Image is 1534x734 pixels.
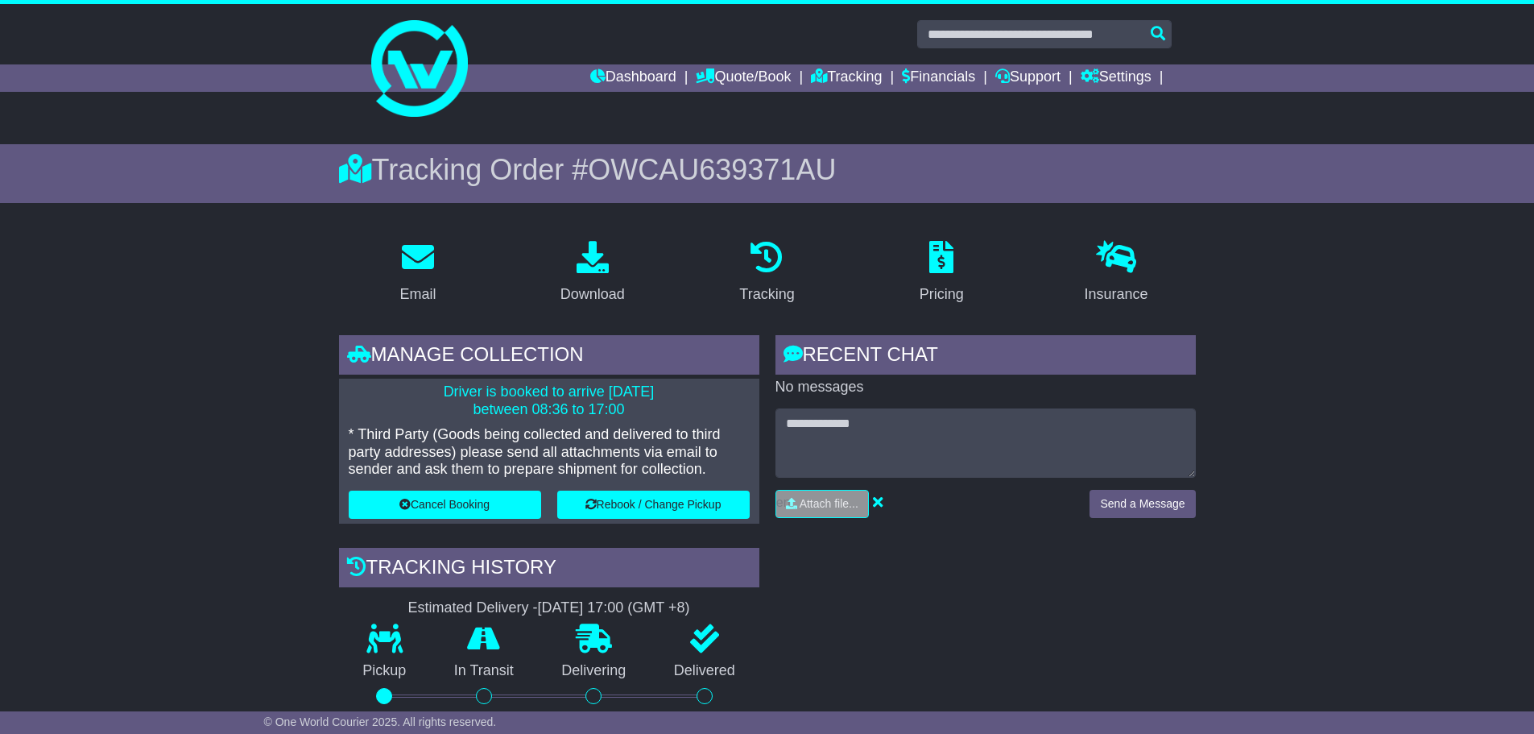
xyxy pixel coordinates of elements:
[588,153,836,186] span: OWCAU639371AU
[909,235,974,311] a: Pricing
[1085,284,1148,305] div: Insurance
[264,715,497,728] span: © One World Courier 2025. All rights reserved.
[538,599,690,617] div: [DATE] 17:00 (GMT +8)
[349,384,750,418] p: Driver is booked to arrive [DATE] between 08:36 to 17:00
[349,426,750,479] p: * Third Party (Goods being collected and delivered to third party addresses) please send all atta...
[1081,64,1152,92] a: Settings
[811,64,882,92] a: Tracking
[430,662,538,680] p: In Transit
[550,235,635,311] a: Download
[739,284,794,305] div: Tracking
[1090,490,1195,518] button: Send a Message
[339,662,431,680] p: Pickup
[696,64,791,92] a: Quote/Book
[560,284,625,305] div: Download
[349,491,541,519] button: Cancel Booking
[775,379,1196,396] p: No messages
[399,284,436,305] div: Email
[538,662,651,680] p: Delivering
[590,64,676,92] a: Dashboard
[775,335,1196,379] div: RECENT CHAT
[339,335,759,379] div: Manage collection
[920,284,964,305] div: Pricing
[1074,235,1159,311] a: Insurance
[650,662,759,680] p: Delivered
[902,64,975,92] a: Financials
[389,235,446,311] a: Email
[339,548,759,591] div: Tracking history
[729,235,804,311] a: Tracking
[339,152,1196,187] div: Tracking Order #
[339,599,759,617] div: Estimated Delivery -
[995,64,1061,92] a: Support
[557,491,750,519] button: Rebook / Change Pickup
